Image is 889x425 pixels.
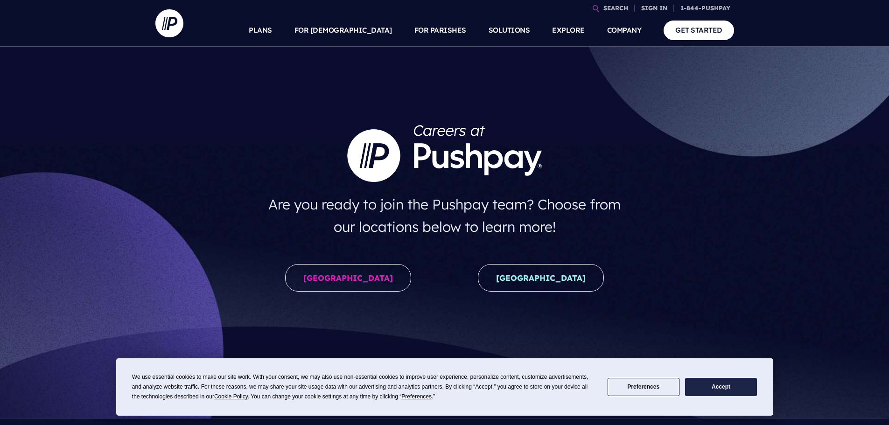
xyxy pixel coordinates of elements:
[664,21,734,40] a: GET STARTED
[214,393,248,400] span: Cookie Policy
[685,378,757,396] button: Accept
[249,14,272,47] a: PLANS
[489,14,530,47] a: SOLUTIONS
[607,14,642,47] a: COMPANY
[132,372,596,402] div: We use essential cookies to make our site work. With your consent, we may also use non-essential ...
[116,358,773,416] div: Cookie Consent Prompt
[552,14,585,47] a: EXPLORE
[285,264,411,292] a: [GEOGRAPHIC_DATA]
[608,378,679,396] button: Preferences
[478,264,604,292] a: [GEOGRAPHIC_DATA]
[401,393,432,400] span: Preferences
[294,14,392,47] a: FOR [DEMOGRAPHIC_DATA]
[259,189,630,242] h4: Are you ready to join the Pushpay team? Choose from our locations below to learn more!
[414,14,466,47] a: FOR PARISHES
